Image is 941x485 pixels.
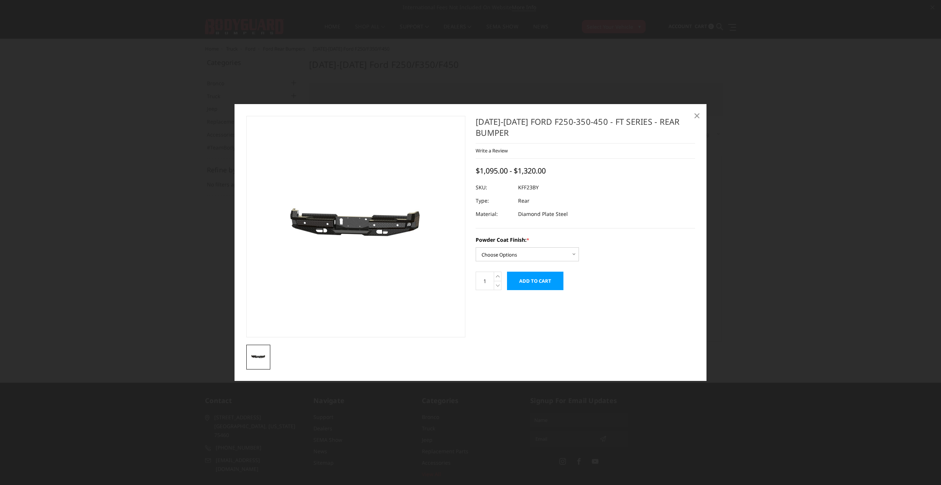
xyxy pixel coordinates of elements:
[476,207,513,221] dt: Material:
[476,194,513,207] dt: Type:
[476,181,513,194] dt: SKU:
[476,147,508,154] a: Write a Review
[507,272,563,290] input: Add to Cart
[694,107,700,123] span: ×
[476,116,695,144] h1: [DATE]-[DATE] Ford F250-350-450 - FT Series - Rear Bumper
[691,110,703,121] a: Close
[476,166,546,176] span: $1,095.00 - $1,320.00
[249,352,268,361] img: 2023-2025 Ford F250-350-450 - FT Series - Rear Bumper
[518,181,539,194] dd: KFF23BY
[246,116,466,337] a: 2023-2025 Ford F250-350-450 - FT Series - Rear Bumper
[518,207,568,221] dd: Diamond Plate Steel
[476,236,695,244] label: Powder Coat Finish:
[518,194,529,207] dd: Rear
